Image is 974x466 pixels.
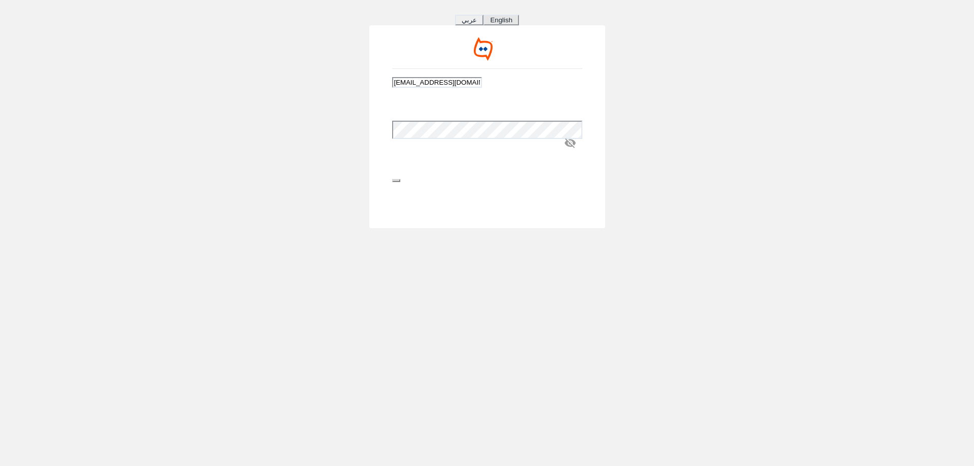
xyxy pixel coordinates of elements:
img: Widebot Logo [474,37,493,61]
button: English [483,15,519,25]
span: visibility_off [564,134,582,152]
span: English [490,16,512,24]
button: عربي [455,15,484,25]
span: عربي [462,16,477,24]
